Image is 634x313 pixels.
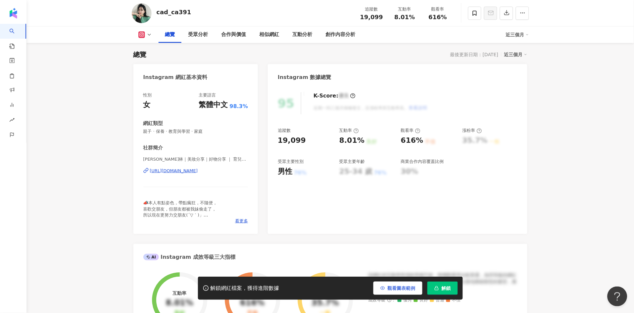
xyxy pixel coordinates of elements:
div: Instagram 成效等級三大指標 [143,254,235,261]
span: 觀看圖表範例 [388,286,415,291]
span: 不佳 [446,298,461,303]
div: 8.01% [339,136,365,146]
div: 觀看率 [425,6,451,13]
div: 男性 [278,167,292,177]
div: 總覽 [133,50,147,59]
div: 相似網紅 [260,31,279,39]
button: 觀看圖表範例 [373,282,422,295]
img: KOL Avatar [132,3,152,23]
div: 616% [401,136,423,146]
div: 互動率 [392,6,417,13]
div: 女 [143,100,151,110]
img: logo icon [8,8,19,19]
div: 受眾主要性別 [278,159,304,165]
span: 98.3% [230,103,248,110]
div: Instagram 數據總覽 [278,74,331,81]
div: 解鎖網紅檔案，獲得進階數據 [211,285,279,292]
div: 創作內容分析 [326,31,356,39]
div: 觀看率 [401,128,420,134]
div: 社群簡介 [143,144,163,151]
span: 親子 · 保養 · 教育與學習 · 家庭 [143,129,248,135]
div: 總覽 [165,31,175,39]
div: 主要語言 [199,92,216,98]
span: 優秀 [398,298,412,303]
span: 📣本人有點姿色，帶點瘋狂，不隨便， 喜歡交朋友，但朋友都被我妹偷走了， 所以現在更努力交朋友(´▽｀)」 💭 對了先享瘦一下 別太快懷孕 💄工作帳號 @cababybeauty 🦖育兩孩 「[P... [143,200,218,247]
div: cad_ca391 [157,8,191,16]
div: 616% [240,299,265,308]
div: 漲粉率 [463,128,482,134]
span: 8.01% [394,14,415,20]
div: 互動率 [339,128,359,134]
div: 近三個月 [504,50,527,59]
div: 商業合作內容覆蓋比例 [401,159,444,165]
span: 19,099 [360,14,383,20]
button: 解鎖 [427,282,458,295]
div: 網紅類型 [143,120,163,127]
div: 8.01% [166,299,193,308]
div: 追蹤數 [359,6,384,13]
span: 看更多 [235,218,248,224]
div: 受眾主要年齡 [339,159,365,165]
div: 合作與價值 [221,31,246,39]
a: search [9,24,23,50]
span: 良好 [414,298,428,303]
div: AI [143,254,159,260]
div: 追蹤數 [278,128,291,134]
div: [URL][DOMAIN_NAME] [150,168,198,174]
span: 普通 [430,298,445,303]
a: [URL][DOMAIN_NAME] [143,168,248,174]
div: 性別 [143,92,152,98]
div: 近三個月 [506,29,529,40]
div: 最後更新日期：[DATE] [450,52,498,57]
div: 互動分析 [293,31,313,39]
span: 解鎖 [442,286,451,291]
span: [PERSON_NAME]林｜美妝分享｜好物分享 ｜ 育兒分享 | cad_ca391 [143,156,248,162]
div: 19,099 [278,136,306,146]
div: Instagram 網紅基本資料 [143,74,208,81]
div: 成效等級 ： [368,298,517,303]
div: 35.7% [312,299,339,308]
div: 繁體中文 [199,100,228,110]
span: rise [9,113,15,128]
div: 受眾分析 [188,31,208,39]
div: 該網紅的互動率和漲粉率都不錯，唯獨觀看率比較普通，為同等級的網紅的中低等級，效果不一定會好，但仍然建議可以發包開箱類型的案型，應該會比較有成效！ [368,272,517,292]
div: K-Score : [314,92,356,99]
span: 616% [429,14,447,20]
